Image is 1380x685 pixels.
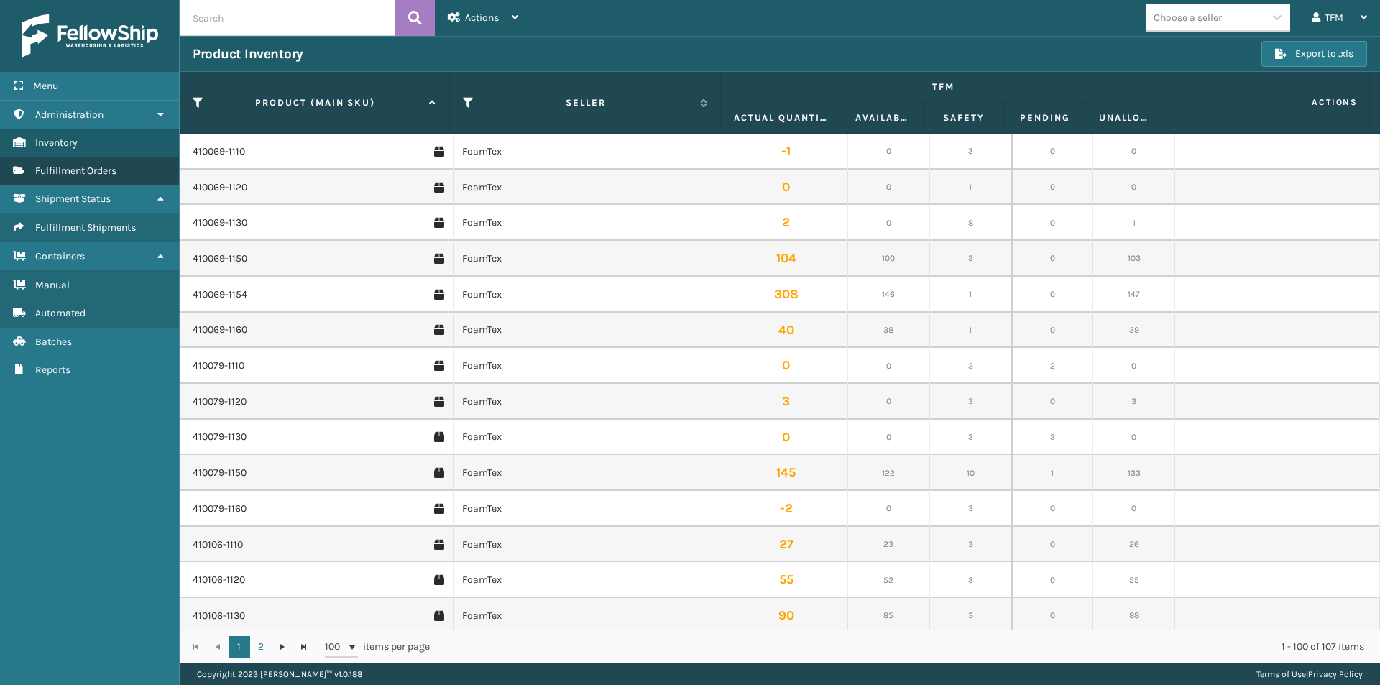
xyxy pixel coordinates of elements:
td: FoamTex [453,384,726,420]
td: 0 [848,170,930,206]
label: Product (MAIN SKU) [208,96,422,109]
td: 38 [848,313,930,349]
td: 0 [848,348,930,384]
td: 0 [848,491,930,527]
td: FoamTex [453,277,726,313]
td: 3 [930,420,1012,456]
a: 1 [229,636,250,658]
td: 146 [848,277,930,313]
td: 3 [930,348,1012,384]
td: 85 [848,598,930,634]
span: Fulfillment Orders [35,165,116,177]
span: Menu [33,80,58,92]
span: Shipment Status [35,193,111,205]
td: 52 [848,562,930,598]
span: items per page [325,636,430,658]
td: 27 [725,527,848,563]
td: 1 [1093,205,1175,241]
a: 410069-1160 [193,323,247,337]
p: Copyright 2023 [PERSON_NAME]™ v 1.0.188 [197,663,362,685]
td: 0 [1093,348,1175,384]
td: 0 [1012,562,1094,598]
td: 100 [848,241,930,277]
a: 410079-1130 [193,430,247,444]
a: 410079-1150 [193,466,247,480]
span: Manual [35,279,70,291]
td: 0 [1012,170,1094,206]
td: 0 [848,420,930,456]
a: 410106-1110 [193,538,243,552]
td: 0 [848,134,930,170]
span: Go to the last page [298,641,310,653]
td: FoamTex [453,598,726,634]
td: 55 [1093,562,1175,598]
td: 0 [1012,277,1094,313]
a: 410079-1110 [193,359,244,373]
a: 410069-1120 [193,180,247,195]
a: Terms of Use [1256,669,1306,679]
td: 308 [725,277,848,313]
td: 1 [1012,455,1094,491]
td: FoamTex [453,491,726,527]
td: 122 [848,455,930,491]
td: 0 [1093,170,1175,206]
label: Seller [479,96,692,109]
td: 40 [725,313,848,349]
td: FoamTex [453,134,726,170]
span: Automated [35,307,86,319]
td: 104 [725,241,848,277]
td: 3 [930,134,1012,170]
a: 410106-1120 [193,573,245,587]
td: 145 [725,455,848,491]
td: 3 [1012,420,1094,456]
td: 0 [1012,134,1094,170]
a: 410079-1160 [193,502,247,516]
td: 1 [930,170,1012,206]
span: Inventory [35,137,78,149]
td: 26 [1093,527,1175,563]
span: Administration [35,109,103,121]
td: 0 [1012,491,1094,527]
td: 3 [930,491,1012,527]
td: 3 [930,562,1012,598]
td: 3 [930,598,1012,634]
img: logo [22,14,158,58]
td: 133 [1093,455,1175,491]
td: 1 [930,313,1012,349]
td: 0 [725,348,848,384]
h3: Product Inventory [193,45,303,63]
td: 3 [930,527,1012,563]
span: Go to the next page [277,641,288,653]
a: 410069-1150 [193,252,247,266]
td: 147 [1093,277,1175,313]
td: 3 [930,241,1012,277]
td: FoamTex [453,241,726,277]
td: 10 [930,455,1012,491]
span: Actions [1172,91,1366,114]
td: 0 [1012,527,1094,563]
label: Available [855,111,910,124]
td: 1 [930,277,1012,313]
a: 410069-1154 [193,288,247,302]
span: Fulfillment Shipments [35,221,136,234]
td: 2 [1012,348,1094,384]
td: FoamTex [453,170,726,206]
td: 0 [1012,313,1094,349]
td: -1 [725,134,848,170]
td: 3 [930,384,1012,420]
label: Safety [937,111,991,124]
a: Privacy Policy [1308,669,1363,679]
td: FoamTex [453,313,726,349]
td: FoamTex [453,562,726,598]
label: Unallocated [1099,111,1154,124]
td: 39 [1093,313,1175,349]
td: 103 [1093,241,1175,277]
td: FoamTex [453,348,726,384]
td: 0 [1093,420,1175,456]
td: 0 [1093,134,1175,170]
td: 88 [1093,598,1175,634]
a: 2 [250,636,272,658]
a: Go to the last page [293,636,315,658]
span: Containers [35,250,85,262]
td: 0 [1093,491,1175,527]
